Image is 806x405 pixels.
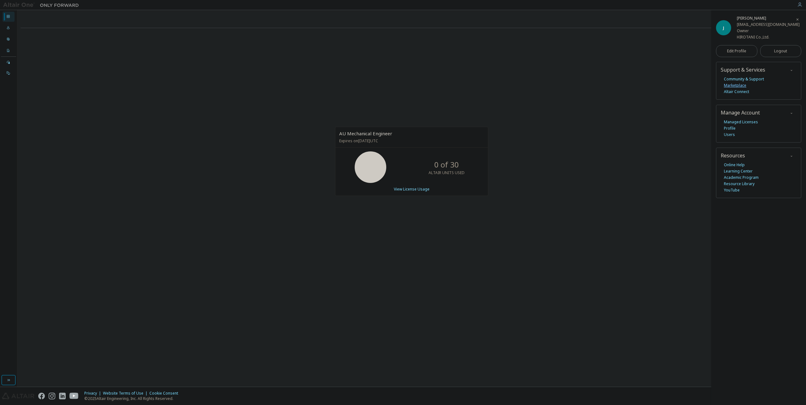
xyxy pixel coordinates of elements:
div: Privacy [84,391,103,396]
a: Marketplace [724,82,746,89]
span: AU Mechanical Engineer [339,130,392,137]
div: User Profile [3,34,15,44]
a: Resource Library [724,181,755,187]
div: [EMAIL_ADDRESS][DOMAIN_NAME] [737,21,800,28]
a: Altair Connect [724,89,749,95]
div: Cookie Consent [149,391,182,396]
img: youtube.svg [69,393,79,399]
a: Community & Support [724,76,764,82]
img: facebook.svg [38,393,45,399]
a: Profile [724,125,736,132]
a: Users [724,132,735,138]
div: Users [3,23,15,33]
span: Edit Profile [727,49,746,54]
span: Resources [721,152,745,159]
div: Company Profile [3,46,15,56]
div: Dashboard [3,12,15,22]
img: altair_logo.svg [2,393,34,399]
div: Owner [737,28,800,34]
div: Junichi Yamaguchi [737,15,800,21]
p: Expires on [DATE] UTC [339,138,483,144]
span: J [723,25,724,31]
div: Website Terms of Use [103,391,149,396]
span: Support & Services [721,66,765,73]
p: 0 of 30 [434,159,459,170]
a: Online Help [724,162,745,168]
span: Logout [774,48,787,54]
a: View License Usage [394,186,430,192]
p: © 2025 Altair Engineering, Inc. All Rights Reserved. [84,396,182,401]
div: HIROTANI Co.,Ltd. [737,34,800,40]
img: instagram.svg [49,393,55,399]
span: Manage Account [721,109,760,116]
a: Learning Center [724,168,753,174]
a: Managed Licenses [724,119,758,125]
button: Logout [760,45,802,57]
a: Edit Profile [716,45,757,57]
div: On Prem [3,68,15,78]
p: ALTAIR UNITS USED [429,170,465,175]
img: linkedin.svg [59,393,66,399]
img: Altair One [3,2,82,8]
a: Academic Program [724,174,759,181]
div: Managed [3,57,15,67]
a: YouTube [724,187,740,193]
